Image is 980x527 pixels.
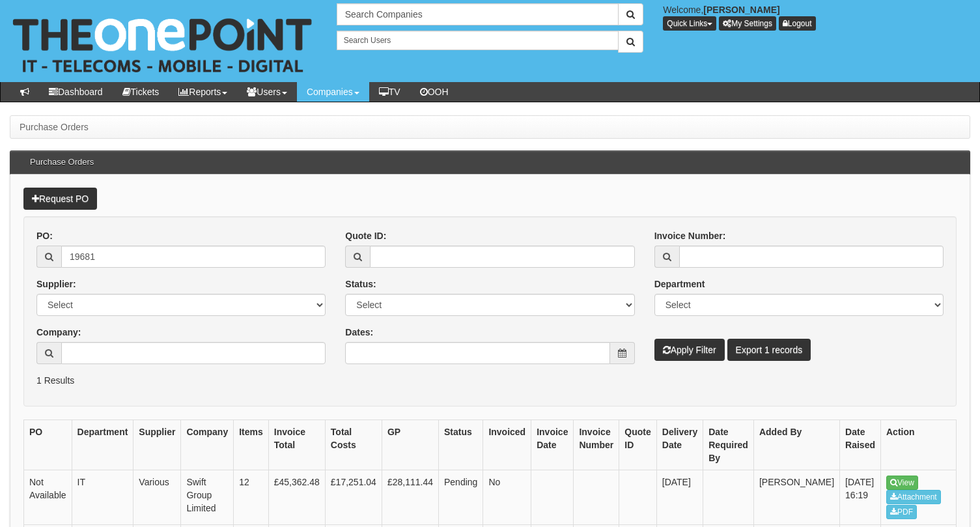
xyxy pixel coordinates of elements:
h3: Purchase Orders [23,151,100,173]
a: TV [369,82,410,102]
a: Reports [169,82,237,102]
th: Date Required By [703,420,754,470]
a: View [886,476,918,490]
th: Invoice Date [531,420,574,470]
td: £28,111.44 [382,470,438,524]
th: Department [72,420,133,470]
th: Supplier [133,420,181,470]
label: Quote ID: [345,229,386,242]
th: Items [234,420,269,470]
td: [DATE] 16:19 [840,470,881,524]
a: Attachment [886,490,941,504]
p: 1 Results [36,374,944,387]
td: [PERSON_NAME] [753,470,839,524]
td: Swift Group Limited [181,470,234,524]
td: No [483,470,531,524]
b: [PERSON_NAME] [703,5,779,15]
th: Action [881,420,957,470]
a: PDF [886,505,917,519]
th: Company [181,420,234,470]
td: Various [133,470,181,524]
input: Search Companies [337,3,619,25]
a: Logout [779,16,816,31]
td: [DATE] [656,470,703,524]
td: Pending [438,470,483,524]
label: Supplier: [36,278,76,291]
label: Dates: [345,326,373,339]
li: Purchase Orders [20,121,89,134]
th: Invoice Total [268,420,325,470]
input: Search Users [337,31,619,50]
button: Quick Links [663,16,716,31]
label: Status: [345,278,376,291]
a: OOH [410,82,458,102]
th: GP [382,420,438,470]
th: Invoice Number [574,420,619,470]
td: 12 [234,470,269,524]
td: £17,251.04 [325,470,382,524]
th: Quote ID [619,420,656,470]
a: Request PO [23,188,97,210]
label: Department [654,278,705,291]
td: IT [72,470,133,524]
a: My Settings [719,16,776,31]
td: £45,362.48 [268,470,325,524]
th: Delivery Date [656,420,703,470]
th: Total Costs [325,420,382,470]
th: Status [438,420,483,470]
th: Invoiced [483,420,531,470]
th: Date Raised [840,420,881,470]
button: Apply Filter [654,339,725,361]
label: Company: [36,326,81,339]
label: PO: [36,229,53,242]
a: Export 1 records [727,339,811,361]
div: Welcome, [653,3,980,31]
td: Not Available [24,470,72,524]
a: Dashboard [39,82,113,102]
a: Companies [297,82,369,102]
label: Invoice Number: [654,229,726,242]
a: Tickets [113,82,169,102]
th: Added By [753,420,839,470]
th: PO [24,420,72,470]
a: Users [237,82,297,102]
